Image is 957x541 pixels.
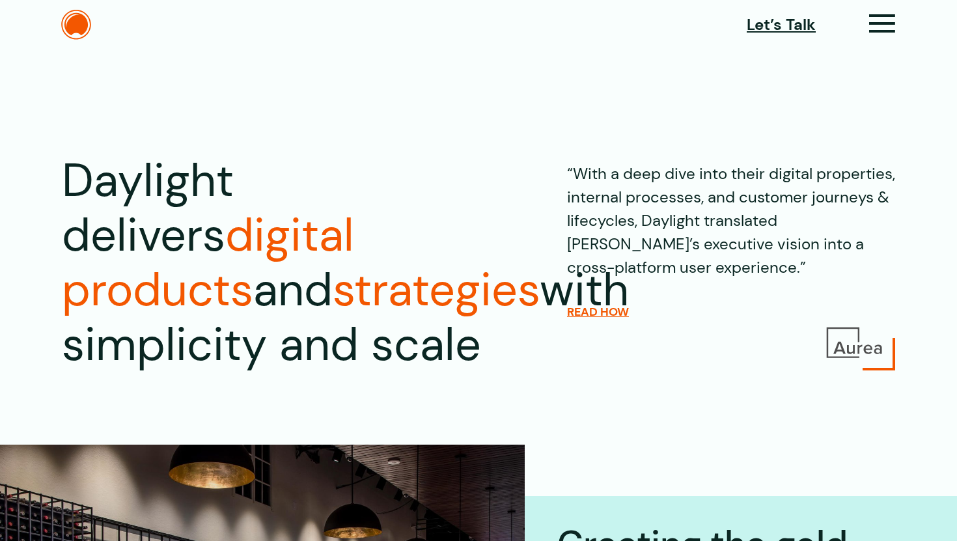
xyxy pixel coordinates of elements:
[333,260,540,320] span: strategies
[567,305,629,319] a: READ HOW
[747,13,816,36] a: Let’s Talk
[567,154,895,279] p: “With a deep dive into their digital properties, internal processes, and customer journeys & life...
[824,325,885,361] img: Aurea Logo
[61,10,91,40] img: The Daylight Studio Logo
[62,206,354,320] span: digital products
[62,154,481,372] h1: Daylight delivers and with simplicity and scale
